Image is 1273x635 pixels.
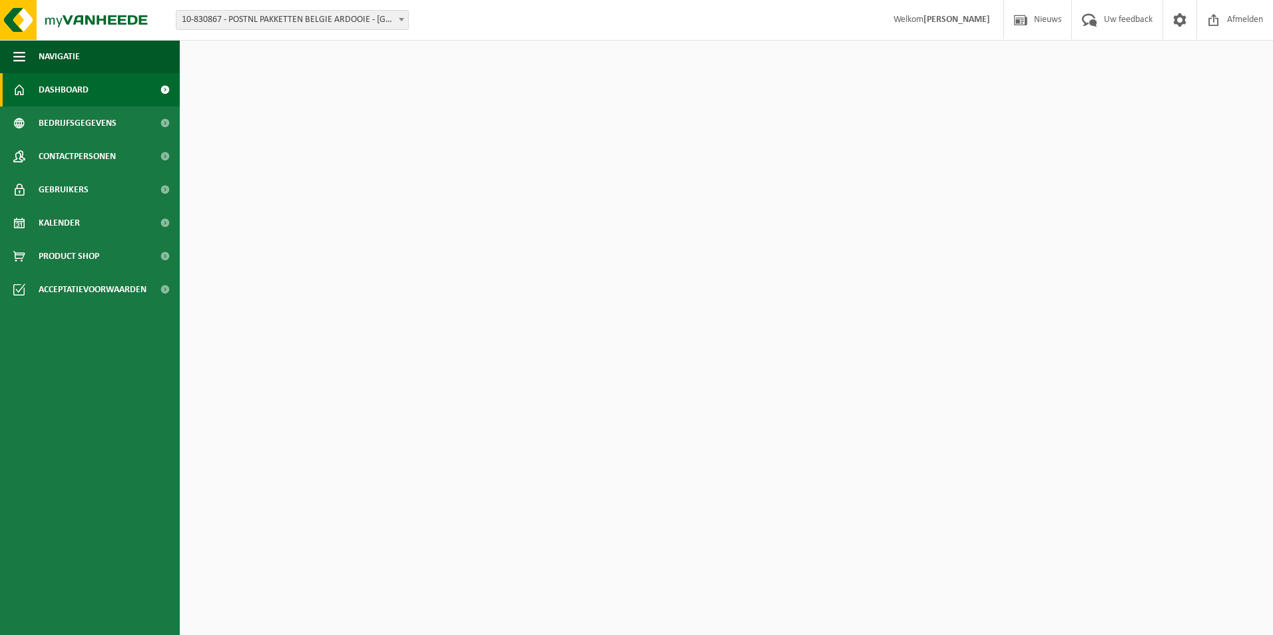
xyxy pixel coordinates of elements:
[176,10,409,30] span: 10-830867 - POSTNL PAKKETTEN BELGIE ARDOOIE - ARDOOIE
[39,73,89,106] span: Dashboard
[923,15,990,25] strong: [PERSON_NAME]
[39,40,80,73] span: Navigatie
[39,140,116,173] span: Contactpersonen
[39,240,99,273] span: Product Shop
[39,206,80,240] span: Kalender
[39,173,89,206] span: Gebruikers
[176,11,408,29] span: 10-830867 - POSTNL PAKKETTEN BELGIE ARDOOIE - ARDOOIE
[39,106,117,140] span: Bedrijfsgegevens
[39,273,146,306] span: Acceptatievoorwaarden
